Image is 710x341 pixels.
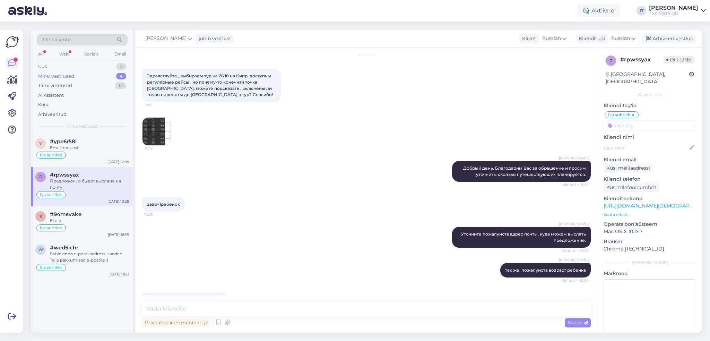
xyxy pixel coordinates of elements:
[38,111,67,118] div: Arhiveeritud
[604,134,696,141] p: Kliendi nimi
[461,231,587,243] span: Уточните пожалуйста адрес почты, куда можем выслать предложение.
[604,270,696,277] p: Märkmed
[559,221,589,227] span: [PERSON_NAME]
[40,153,62,157] span: Ilja suhtleb
[649,5,706,16] a: [PERSON_NAME]TEZ TOUR OÜ
[116,73,126,80] div: 4
[67,123,98,129] span: Minu vestlused
[604,120,696,131] input: Lisa tag
[608,113,631,117] span: Ilja suhtleb
[196,35,231,42] div: juhib vestlust
[38,101,48,108] div: Kõik
[50,245,78,251] span: #wed5ichr
[568,319,588,326] span: Saada
[147,73,273,97] span: Здравствуйте , выбираем тур на 26.10 на Кипр, доступны регулярные рейсы , но почему-то конечная т...
[562,182,589,187] span: Nähtud ✓ 10:21
[116,63,126,70] div: 0
[142,318,210,327] div: Privaatne kommentaar
[463,165,587,177] span: Добрый день. Благодарим Вас за обращение и просим уточнить, сколько путешествуюших планируется.
[37,50,45,59] div: All
[604,228,696,235] p: Mac OS X 10.15.7
[559,257,589,263] span: [PERSON_NAME]
[604,221,696,228] p: Operatsioonisüsteem
[38,247,43,252] span: w
[38,92,64,99] div: AI Assistent
[50,178,129,190] div: Предложение быдет выслано на почту
[649,5,698,11] div: [PERSON_NAME]
[113,50,128,59] div: Email
[58,50,70,59] div: Web
[604,238,696,245] p: Brauser
[40,265,62,270] span: Ilja suhtleb
[505,267,586,273] span: так же, пожалуйста возраст ребенка
[609,58,613,63] span: r
[145,146,171,151] span: 10:19
[637,6,646,16] div: IT
[519,35,536,42] div: Klient
[38,73,74,80] div: Minu vestlused
[604,195,696,202] p: Klienditeekond
[50,218,129,224] div: Ei ole
[107,199,129,204] div: [DATE] 10:28
[649,11,698,16] div: TEZ TOUR OÜ
[50,211,81,218] span: #94msvake
[83,50,100,59] div: Socials
[43,36,71,43] span: Otsi kliente
[6,35,19,49] img: Askly Logo
[50,172,79,178] span: #rpwssyax
[604,156,696,163] p: Kliendi email
[604,102,696,109] p: Kliendi tag'id
[144,212,170,217] span: 10:23
[108,232,129,237] div: [DATE] 18:55
[39,174,42,179] span: r
[562,248,589,253] span: Nähtud ✓ 10:23
[604,92,696,98] div: Kliendi info
[38,63,47,70] div: Uus
[147,202,180,207] span: 2взр+1ребенок
[576,35,605,42] div: Klienditugi
[559,155,589,161] span: [PERSON_NAME]
[604,245,696,253] p: Chrome [TECHNICAL_ID]
[115,82,126,89] div: 12
[50,251,129,263] div: Satke enda e-posti aadress, saadan Teile pakkumised e-postile :)
[604,144,688,152] input: Lisa nimi
[606,71,689,85] div: [GEOGRAPHIC_DATA], [GEOGRAPHIC_DATA]
[38,82,72,89] div: Tiimi vestlused
[604,163,653,173] div: Küsi meiliaadressi
[642,34,695,43] div: Arhiveeri vestlus
[39,141,42,146] span: y
[664,56,694,63] span: Offline
[145,35,187,42] span: [PERSON_NAME]
[620,56,664,64] div: # rpwssyax
[604,212,696,218] p: Vaata edasi ...
[561,278,589,283] span: Nähtud ✓ 10:24
[109,272,129,277] div: [DATE] 18:21
[611,35,630,42] span: Russian
[50,145,129,151] div: Email request
[542,35,561,42] span: Russian
[50,138,77,145] span: #ype6r58i
[107,159,129,164] div: [DATE] 12:08
[578,5,620,17] div: Aktiivne
[40,226,62,230] span: Ilja suhtleb
[142,118,170,145] img: Attachment
[604,259,696,266] div: [PERSON_NAME]
[604,183,659,192] div: Küsi telefoninumbrit
[40,193,62,197] span: Ilja suhtleb
[40,214,42,219] span: 9
[604,176,696,183] p: Kliendi telefon
[144,102,170,108] span: 10:19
